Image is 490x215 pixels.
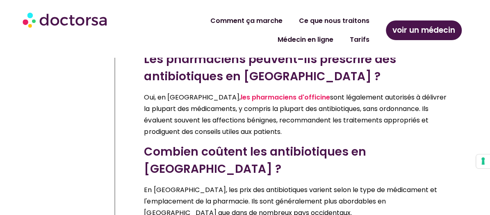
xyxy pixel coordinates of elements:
[210,16,283,25] font: Comment ça marche
[269,30,342,49] a: Médecin en ligne
[350,35,369,44] font: Tarifs
[392,25,455,36] font: voir un médecin
[144,93,446,136] font: sont légalement autorisés à délivrer la plupart des médicaments, y compris la plupart des antibio...
[144,93,240,102] font: Oui, en [GEOGRAPHIC_DATA],
[476,154,490,168] button: Vos préférences de consentement pour les technologies de suivi
[202,11,291,30] a: Comment ça marche
[144,144,366,177] font: Combien coûtent les antibiotiques en [GEOGRAPHIC_DATA] ?
[278,35,333,44] font: Médecin en ligne
[299,16,369,25] font: Ce que nous traitons
[144,51,396,84] font: Les pharmaciens peuvent-ils prescrire des antibiotiques en [GEOGRAPHIC_DATA] ?
[342,30,378,49] a: Tarifs
[132,11,378,49] nav: Menu
[386,20,462,40] a: voir un médecin
[240,93,330,102] a: les pharmaciens d'officine
[291,11,378,30] a: Ce que nous traitons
